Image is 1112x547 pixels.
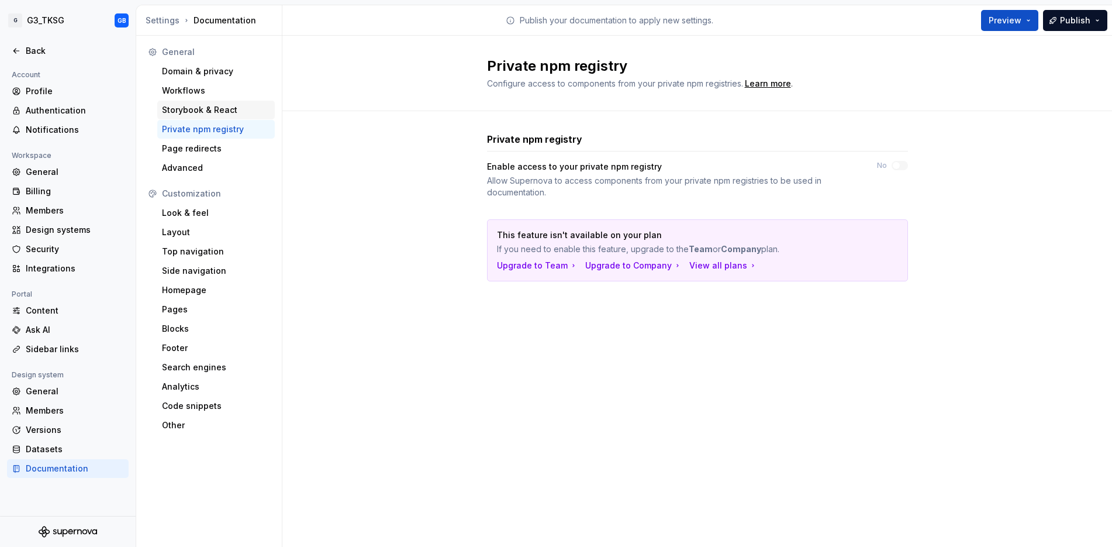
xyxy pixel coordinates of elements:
a: Workflows [157,81,275,100]
div: Notifications [26,124,124,136]
a: Members [7,201,129,220]
a: Billing [7,182,129,201]
a: Authentication [7,101,129,120]
a: Search engines [157,358,275,377]
button: GG3_TKSGGB [2,8,133,33]
button: Upgrade to Company [585,260,682,271]
div: Code snippets [162,400,270,412]
a: Domain & privacy [157,62,275,81]
a: Other [157,416,275,435]
a: Storybook & React [157,101,275,119]
div: Design system [7,368,68,382]
button: Publish [1043,10,1107,31]
div: Private npm registry [162,123,270,135]
button: Settings [146,15,179,26]
div: Members [26,405,124,417]
div: GB [118,16,126,25]
div: General [162,46,270,58]
button: View all plans [689,260,758,271]
div: Workflows [162,85,270,97]
span: Preview [989,15,1021,26]
div: Enable access to your private npm registry [487,161,856,173]
a: Documentation [7,459,129,478]
a: Blocks [157,319,275,338]
a: Design systems [7,221,129,239]
div: Members [26,205,124,216]
div: Homepage [162,284,270,296]
div: Integrations [26,263,124,274]
span: Publish [1060,15,1090,26]
div: Documentation [146,15,277,26]
a: Pages [157,300,275,319]
p: If you need to enable this feature, upgrade to the or plan. [497,243,816,255]
a: Top navigation [157,242,275,261]
p: Publish your documentation to apply new settings. [520,15,713,26]
div: Page redirects [162,143,270,154]
div: Workspace [7,149,56,163]
h3: Private npm registry [487,132,582,146]
a: Footer [157,339,275,357]
a: Back [7,42,129,60]
strong: Team [689,244,713,254]
div: Content [26,305,124,316]
div: General [26,386,124,397]
div: Design systems [26,224,124,236]
a: Code snippets [157,397,275,415]
svg: Supernova Logo [39,526,97,538]
div: Profile [26,85,124,97]
a: Page redirects [157,139,275,158]
a: Ask AI [7,321,129,339]
div: Advanced [162,162,270,174]
span: . [743,80,793,88]
a: Versions [7,421,129,439]
span: Configure access to components from your private npm registries. [487,78,743,88]
a: Homepage [157,281,275,300]
div: Back [26,45,124,57]
div: Ask AI [26,324,124,336]
a: Learn more [745,78,791,90]
strong: Company [721,244,761,254]
a: Integrations [7,259,129,278]
div: Search engines [162,362,270,373]
a: Layout [157,223,275,242]
div: Datasets [26,443,124,455]
div: Other [162,419,270,431]
div: G3_TKSG [27,15,64,26]
a: Members [7,401,129,420]
div: Billing [26,185,124,197]
label: No [877,161,887,170]
a: General [7,163,129,181]
div: Allow Supernova to access components from your private npm registries to be used in documentation. [487,175,856,198]
a: Notifications [7,121,129,139]
p: This feature isn't available on your plan [497,229,816,241]
div: Pages [162,304,270,315]
div: Analytics [162,381,270,393]
a: Side navigation [157,262,275,280]
h2: Private npm registry [487,57,894,75]
div: Look & feel [162,207,270,219]
div: Security [26,243,124,255]
a: Datasets [7,440,129,459]
div: Blocks [162,323,270,335]
div: Authentication [26,105,124,116]
a: Content [7,301,129,320]
div: Layout [162,226,270,238]
div: Side navigation [162,265,270,277]
a: Analytics [157,377,275,396]
div: Versions [26,424,124,436]
a: Private npm registry [157,120,275,139]
div: General [26,166,124,178]
a: Advanced [157,159,275,177]
div: Upgrade to Team [497,260,578,271]
div: Domain & privacy [162,66,270,77]
div: Documentation [26,463,124,474]
a: Sidebar links [7,340,129,359]
div: Storybook & React [162,104,270,116]
div: Top navigation [162,246,270,257]
div: Customization [162,188,270,199]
